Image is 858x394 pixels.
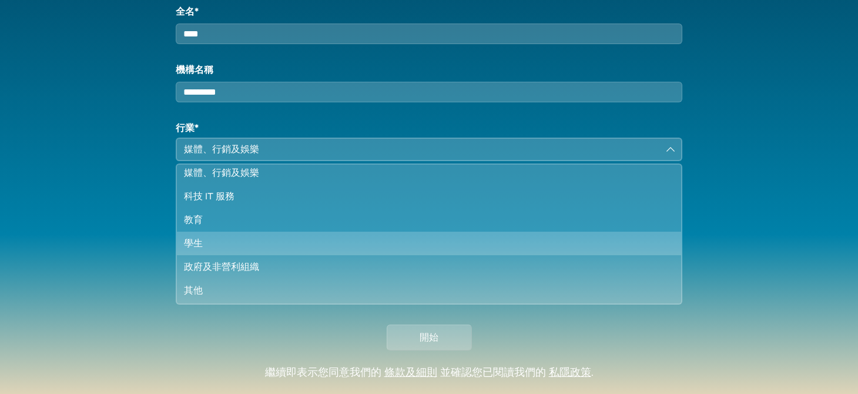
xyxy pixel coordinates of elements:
[420,330,438,345] span: 開始
[184,189,660,203] div: 科技 IT 服務
[176,163,682,305] ul: 媒體、行銷及娛樂
[176,63,682,77] label: 機構名稱
[184,260,660,274] div: 政府及非營利組織
[384,368,437,378] a: 條款及細則
[265,367,594,380] div: 繼續即表示您同意我們的 並確認您已閱讀我們的 .
[387,325,472,350] button: 開始
[549,368,591,378] a: 私隱政策
[184,213,660,227] div: 教育
[184,236,660,251] div: 學生
[184,142,658,156] div: 媒體、行銷及娛樂
[184,283,660,298] div: 其他
[184,166,660,180] div: 媒體、行銷及娛樂
[176,138,682,161] button: 媒體、行銷及娛樂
